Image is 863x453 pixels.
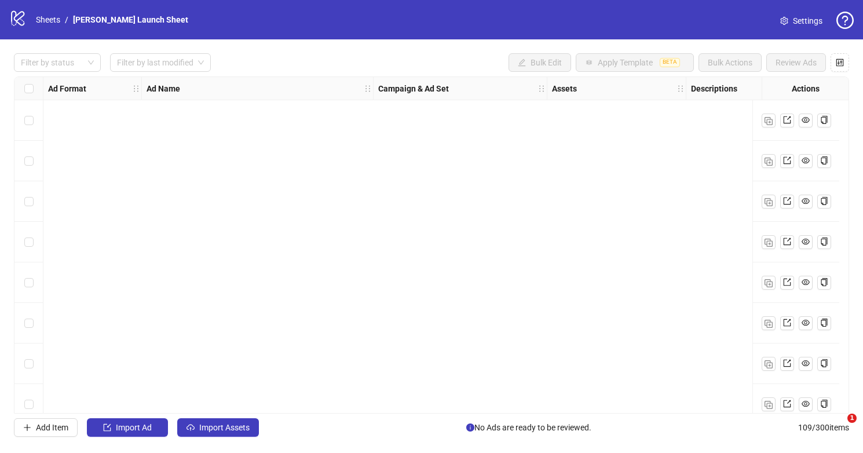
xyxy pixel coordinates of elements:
span: eye [802,319,810,327]
span: copy [820,156,828,165]
span: setting [780,17,788,25]
span: holder [140,85,148,93]
span: eye [802,278,810,286]
div: Select row 3 [14,181,43,222]
li: / [65,13,68,26]
span: eye [802,400,810,408]
span: export [783,197,791,205]
span: question-circle [836,12,854,29]
span: control [836,59,844,67]
img: Duplicate [765,279,773,287]
span: plus [23,423,31,432]
span: export [783,278,791,286]
span: Add Item [36,423,68,432]
span: eye [802,238,810,246]
div: Select row 8 [14,384,43,425]
span: info-circle [466,423,474,432]
span: Settings [793,14,822,27]
a: Settings [771,12,832,30]
button: Duplicate [762,154,776,168]
img: Duplicate [765,198,773,206]
span: copy [820,278,828,286]
span: cloud-upload [187,423,195,432]
span: copy [820,197,828,205]
strong: Ad Name [147,82,180,95]
span: holder [372,85,380,93]
span: eye [802,156,810,165]
button: Duplicate [762,276,776,290]
img: Duplicate [765,360,773,368]
img: Duplicate [765,320,773,328]
span: export [783,400,791,408]
span: export [783,116,791,124]
a: [PERSON_NAME] Launch Sheet [71,13,191,26]
span: Import Assets [199,423,250,432]
span: copy [820,400,828,408]
span: holder [537,85,546,93]
span: holder [676,85,685,93]
div: Select row 5 [14,262,43,303]
span: eye [802,116,810,124]
button: Bulk Actions [699,53,762,72]
span: holder [132,85,140,93]
div: Resize Ad Name column [370,77,373,100]
span: holder [364,85,372,93]
span: 109 / 300 items [798,421,849,434]
div: Select row 6 [14,303,43,344]
button: Add Item [14,418,78,437]
strong: Campaign & Ad Set [378,82,449,95]
span: copy [820,116,828,124]
div: Select row 1 [14,100,43,141]
div: Resize Ad Format column [138,77,141,100]
div: Select all rows [14,77,43,100]
div: Resize Assets column [683,77,686,100]
button: Duplicate [762,235,776,249]
span: import [103,423,111,432]
span: export [783,156,791,165]
div: Select row 7 [14,344,43,384]
span: export [783,359,791,367]
span: copy [820,359,828,367]
button: Bulk Edit [509,53,571,72]
button: Duplicate [762,195,776,209]
strong: Descriptions [691,82,737,95]
div: Resize Campaign & Ad Set column [544,77,547,100]
span: No Ads are ready to be reviewed. [466,421,591,434]
span: export [783,238,791,246]
button: Duplicate [762,357,776,371]
div: Select row 4 [14,222,43,262]
span: eye [802,197,810,205]
img: Duplicate [765,158,773,166]
span: eye [802,359,810,367]
button: Import Ad [87,418,168,437]
strong: Ad Format [48,82,86,95]
button: Configure table settings [831,53,849,72]
span: export [783,319,791,327]
strong: Actions [792,82,820,95]
img: Duplicate [765,239,773,247]
button: Duplicate [762,397,776,411]
span: Import Ad [116,423,152,432]
span: copy [820,238,828,246]
span: holder [685,85,693,93]
div: Select row 2 [14,141,43,181]
iframe: Intercom live chat [824,414,851,441]
button: Apply TemplateBETA [576,53,694,72]
strong: Assets [552,82,577,95]
button: Review Ads [766,53,826,72]
a: Sheets [34,13,63,26]
span: 1 [847,414,857,423]
img: Duplicate [765,401,773,409]
button: Duplicate [762,316,776,330]
button: Duplicate [762,114,776,127]
span: copy [820,319,828,327]
span: holder [546,85,554,93]
img: Duplicate [765,117,773,125]
button: Import Assets [177,418,259,437]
